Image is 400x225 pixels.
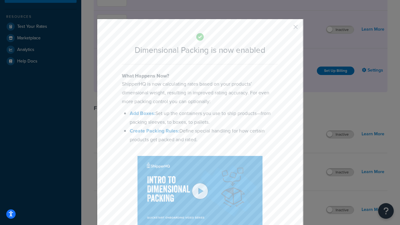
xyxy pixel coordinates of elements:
h4: What Happens Now? [122,72,278,80]
p: ShipperHQ is now calculating rates based on your products’ dimensional weight, resulting in impro... [122,80,278,106]
li: Define special handling for how certain products get packed and rated. [130,127,278,144]
h2: Dimensional Packing is now enabled [122,46,278,55]
a: Create Packing Rules: [130,127,179,134]
a: Add Boxes: [130,110,155,117]
li: Set up the containers you use to ship products—from packing sleeves, to boxes, to pallets. [130,109,278,127]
